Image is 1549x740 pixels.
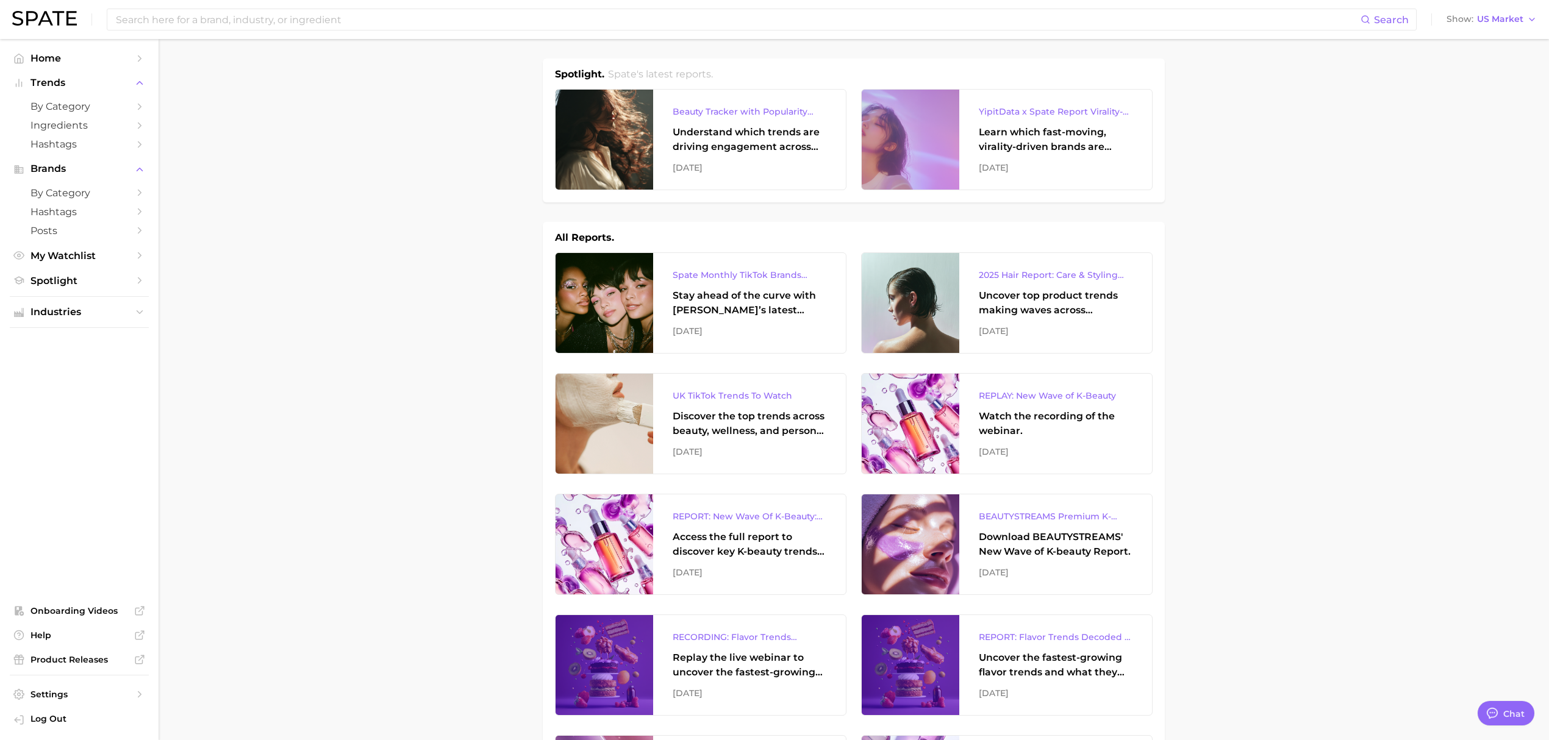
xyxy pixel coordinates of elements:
div: Discover the top trends across beauty, wellness, and personal care on TikTok [GEOGRAPHIC_DATA]. [673,409,826,438]
a: Ingredients [10,116,149,135]
div: Uncover top product trends making waves across platforms — along with key insights into benefits,... [979,288,1132,318]
a: Product Releases [10,650,149,669]
div: Learn which fast-moving, virality-driven brands are leading the pack, the risks of viral growth, ... [979,125,1132,154]
div: [DATE] [979,565,1132,580]
div: Understand which trends are driving engagement across platforms in the skin, hair, makeup, and fr... [673,125,826,154]
span: My Watchlist [30,250,128,261]
span: Product Releases [30,654,128,665]
div: [DATE] [979,444,1132,459]
div: Download BEAUTYSTREAMS' New Wave of K-beauty Report. [979,530,1132,559]
span: Show [1447,16,1473,23]
div: [DATE] [673,160,826,175]
div: [DATE] [673,324,826,338]
div: Stay ahead of the curve with [PERSON_NAME]’s latest monthly tracker, spotlighting the fastest-gro... [673,288,826,318]
span: Hashtags [30,206,128,218]
div: RECORDING: Flavor Trends Decoded - What's New & What's Next According to TikTok & Google [673,630,826,644]
button: Industries [10,303,149,321]
div: [DATE] [979,324,1132,338]
div: Watch the recording of the webinar. [979,409,1132,438]
h1: Spotlight. [555,67,604,82]
div: BEAUTYSTREAMS Premium K-beauty Trends Report [979,509,1132,524]
input: Search here for a brand, industry, or ingredient [115,9,1361,30]
div: [DATE] [673,686,826,700]
div: UK TikTok Trends To Watch [673,388,826,403]
button: Trends [10,74,149,92]
a: by Category [10,183,149,202]
a: My Watchlist [10,246,149,265]
a: REPORT: New Wave Of K-Beauty: [GEOGRAPHIC_DATA]’s Trending Innovations In Skincare & Color Cosmet... [555,494,846,595]
span: Ingredients [30,119,128,131]
div: Beauty Tracker with Popularity Index [673,104,826,119]
a: Spotlight [10,271,149,290]
div: REPORT: Flavor Trends Decoded - What's New & What's Next According to TikTok & Google [979,630,1132,644]
a: UK TikTok Trends To WatchDiscover the top trends across beauty, wellness, and personal care on Ti... [555,373,846,474]
div: [DATE] [673,444,826,459]
h1: All Reports. [555,230,614,245]
div: [DATE] [979,686,1132,700]
span: Posts [30,225,128,237]
div: REPORT: New Wave Of K-Beauty: [GEOGRAPHIC_DATA]’s Trending Innovations In Skincare & Color Cosmetics [673,509,826,524]
div: Access the full report to discover key K-beauty trends influencing [DATE] beauty market [673,530,826,559]
a: REPORT: Flavor Trends Decoded - What's New & What's Next According to TikTok & GoogleUncover the ... [861,614,1153,716]
a: Help [10,626,149,644]
span: Industries [30,307,128,318]
a: Beauty Tracker with Popularity IndexUnderstand which trends are driving engagement across platfor... [555,89,846,190]
span: Hashtags [30,138,128,150]
div: REPLAY: New Wave of K-Beauty [979,388,1132,403]
img: SPATE [12,11,77,26]
span: Onboarding Videos [30,605,128,616]
span: Settings [30,689,128,700]
a: RECORDING: Flavor Trends Decoded - What's New & What's Next According to TikTok & GoogleReplay th... [555,614,846,716]
div: [DATE] [979,160,1132,175]
a: REPLAY: New Wave of K-BeautyWatch the recording of the webinar.[DATE] [861,373,1153,474]
a: Onboarding Videos [10,602,149,620]
div: 2025 Hair Report: Care & Styling Products [979,268,1132,282]
button: Brands [10,160,149,178]
div: Uncover the fastest-growing flavor trends and what they signal about evolving consumer tastes. [979,650,1132,680]
span: Help [30,630,128,641]
a: Log out. Currently logged in with e-mail marcela.bucklin@kendobrands.com. [10,710,149,730]
span: Brands [30,163,128,174]
a: YipitData x Spate Report Virality-Driven Brands Are Taking a Slice of the Beauty PieLearn which f... [861,89,1153,190]
span: Log Out [30,713,139,724]
span: by Category [30,101,128,112]
div: Spate Monthly TikTok Brands Tracker [673,268,826,282]
span: Trends [30,77,128,88]
a: 2025 Hair Report: Care & Styling ProductsUncover top product trends making waves across platforms... [861,252,1153,354]
div: YipitData x Spate Report Virality-Driven Brands Are Taking a Slice of the Beauty Pie [979,104,1132,119]
button: ShowUS Market [1443,12,1540,27]
div: Replay the live webinar to uncover the fastest-growing flavor trends and what they signal about e... [673,650,826,680]
a: by Category [10,97,149,116]
span: Spotlight [30,275,128,286]
a: Hashtags [10,135,149,154]
div: [DATE] [673,565,826,580]
h2: Spate's latest reports. [608,67,713,82]
a: BEAUTYSTREAMS Premium K-beauty Trends ReportDownload BEAUTYSTREAMS' New Wave of K-beauty Report.[... [861,494,1153,595]
span: Search [1374,14,1409,26]
a: Home [10,49,149,68]
a: Posts [10,221,149,240]
span: US Market [1477,16,1523,23]
a: Settings [10,685,149,703]
a: Hashtags [10,202,149,221]
span: Home [30,52,128,64]
a: Spate Monthly TikTok Brands TrackerStay ahead of the curve with [PERSON_NAME]’s latest monthly tr... [555,252,846,354]
span: by Category [30,187,128,199]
